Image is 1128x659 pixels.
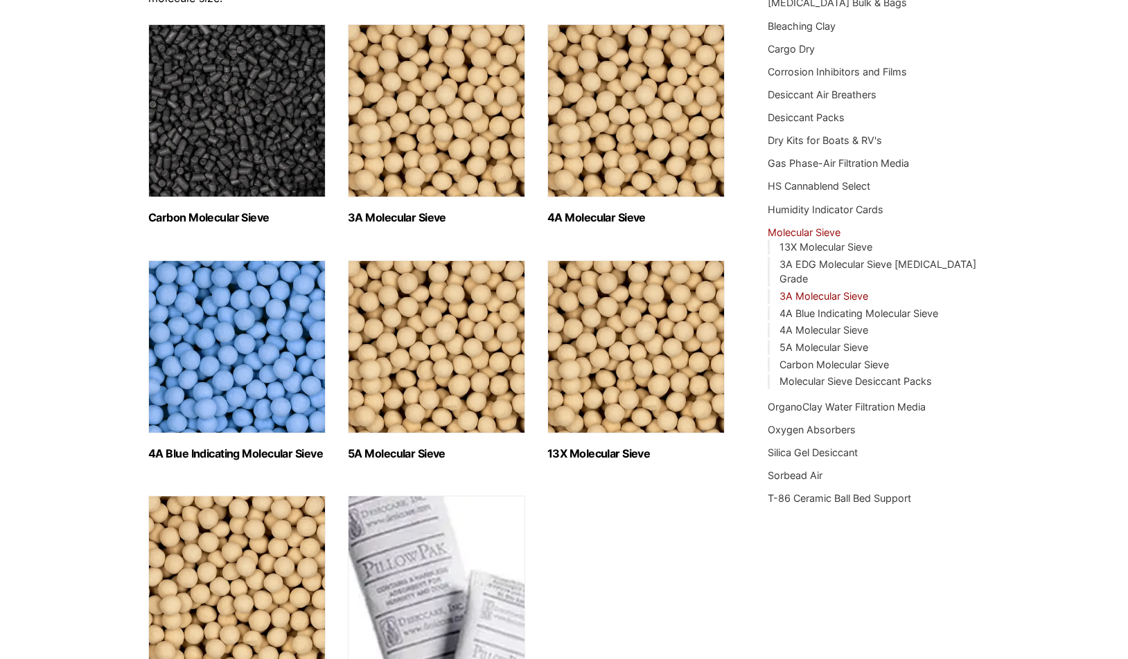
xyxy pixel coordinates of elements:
[768,204,883,215] a: Humidity Indicator Cards
[348,211,525,224] h2: 3A Molecular Sieve
[547,260,725,460] a: Visit product category 13X Molecular Sieve
[779,359,889,370] a: Carbon Molecular Sieve
[768,43,815,55] a: Cargo Dry
[768,424,856,435] a: Oxygen Absorbers
[768,226,840,238] a: Molecular Sieve
[779,307,938,319] a: 4A Blue Indicating Molecular Sieve
[768,492,911,504] a: T-86 Ceramic Ball Bed Support
[547,211,725,224] h2: 4A Molecular Sieve
[547,447,725,460] h2: 13X Molecular Sieve
[768,134,882,146] a: Dry Kits for Boats & RV's
[768,66,907,78] a: Corrosion Inhibitors and Films
[779,324,868,336] a: 4A Molecular Sieve
[148,24,326,224] a: Visit product category Carbon Molecular Sieve
[768,89,876,100] a: Desiccant Air Breathers
[779,290,868,302] a: 3A Molecular Sieve
[768,20,836,32] a: Bleaching Clay
[148,260,326,460] a: Visit product category 4A Blue Indicating Molecular Sieve
[547,24,725,197] img: 4A Molecular Sieve
[768,157,909,169] a: Gas Phase-Air Filtration Media
[768,111,845,123] a: Desiccant Packs
[348,24,525,224] a: Visit product category 3A Molecular Sieve
[348,447,525,460] h2: 5A Molecular Sieve
[547,260,725,433] img: 13X Molecular Sieve
[768,180,870,192] a: HS Cannablend Select
[768,446,858,458] a: Silica Gel Desiccant
[779,258,976,285] a: 3A EDG Molecular Sieve [MEDICAL_DATA] Grade
[779,375,932,387] a: Molecular Sieve Desiccant Packs
[348,260,525,460] a: Visit product category 5A Molecular Sieve
[148,260,326,433] img: 4A Blue Indicating Molecular Sieve
[779,241,872,253] a: 13X Molecular Sieve
[348,260,525,433] img: 5A Molecular Sieve
[779,341,868,353] a: 5A Molecular Sieve
[148,211,326,224] h2: Carbon Molecular Sieve
[547,24,725,224] a: Visit product category 4A Molecular Sieve
[148,24,326,197] img: Carbon Molecular Sieve
[768,469,822,481] a: Sorbead Air
[348,24,525,197] img: 3A Molecular Sieve
[148,447,326,460] h2: 4A Blue Indicating Molecular Sieve
[768,401,926,413] a: OrganoClay Water Filtration Media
